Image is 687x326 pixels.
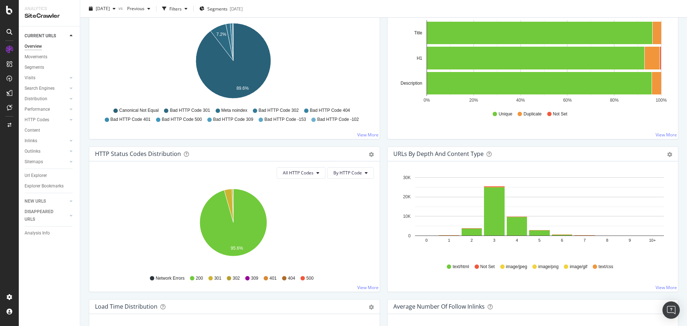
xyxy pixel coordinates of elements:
[393,150,484,157] div: URLs by Depth and Content Type
[25,182,64,190] div: Explorer Bookmarks
[214,275,221,281] span: 301
[327,167,374,179] button: By HTTP Code
[317,117,359,123] span: Bad HTTP Code -102
[162,117,202,123] span: Bad HTTP Code 500
[403,214,411,219] text: 10K
[357,284,379,291] a: View More
[25,137,68,145] a: Inlinks
[561,238,563,242] text: 6
[207,5,228,12] span: Segments
[25,53,47,61] div: Movements
[656,284,677,291] a: View More
[523,111,541,117] span: Duplicate
[25,148,68,155] a: Outlinks
[25,137,37,145] div: Inlinks
[570,264,587,270] span: image/gif
[414,30,423,35] text: Title
[159,3,190,14] button: Filters
[25,64,44,71] div: Segments
[95,303,157,310] div: Load Time Distribution
[25,229,75,237] a: Analysis Info
[25,172,47,179] div: Url Explorer
[553,111,567,117] span: Not Set
[119,107,159,114] span: Canonical Not Equal
[25,43,42,50] div: Overview
[649,238,656,242] text: 10+
[448,238,450,242] text: 1
[498,111,512,117] span: Unique
[25,198,46,205] div: NEW URLS
[333,170,362,176] span: By HTTP Code
[629,238,631,242] text: 9
[656,98,667,103] text: 100%
[264,117,306,123] span: Bad HTTP Code -153
[25,106,50,113] div: Performance
[213,117,253,123] span: Bad HTTP Code 309
[196,3,246,14] button: Segments[DATE]
[25,12,74,20] div: SiteCrawler
[610,98,619,103] text: 80%
[516,98,525,103] text: 40%
[310,107,350,114] span: Bad HTTP Code 404
[403,175,411,180] text: 30K
[667,152,672,157] div: gear
[25,85,68,92] a: Search Engines
[424,98,430,103] text: 0%
[25,53,75,61] a: Movements
[230,5,243,12] div: [DATE]
[25,32,56,40] div: CURRENT URLS
[25,32,68,40] a: CURRENT URLS
[25,116,68,124] a: HTTP Codes
[25,95,68,103] a: Distribution
[25,229,50,237] div: Analysis Info
[124,3,153,14] button: Previous
[233,275,240,281] span: 302
[25,6,74,12] div: Analytics
[124,5,144,12] span: Previous
[516,238,518,242] text: 4
[216,32,226,37] text: 7.2%
[25,182,75,190] a: Explorer Bookmarks
[25,198,68,205] a: NEW URLS
[453,264,469,270] span: text/html
[584,238,586,242] text: 7
[393,20,670,104] svg: A chart.
[170,107,210,114] span: Bad HTTP Code 301
[25,127,40,134] div: Content
[25,127,75,134] a: Content
[662,301,680,319] div: Open Intercom Messenger
[277,167,325,179] button: All HTTP Codes
[237,86,249,91] text: 89.6%
[369,305,374,310] div: gear
[425,238,428,242] text: 0
[86,3,118,14] button: [DATE]
[25,148,40,155] div: Outlinks
[393,303,485,310] div: Average Number of Follow Inlinks
[25,208,68,223] a: DISAPPEARED URLS
[306,275,314,281] span: 500
[96,5,110,12] span: 2025 Oct. 13th
[231,246,243,251] text: 95.6%
[169,5,182,12] div: Filters
[269,275,277,281] span: 401
[538,238,540,242] text: 5
[111,117,151,123] span: Bad HTTP Code 401
[417,56,423,61] text: H1
[283,170,314,176] span: All HTTP Codes
[563,98,572,103] text: 60%
[95,20,371,104] svg: A chart.
[403,194,411,199] text: 20K
[480,264,495,270] span: Not Set
[538,264,558,270] span: image/png
[95,150,181,157] div: HTTP Status Codes Distribution
[259,107,299,114] span: Bad HTTP Code 302
[25,64,75,71] a: Segments
[656,132,677,138] a: View More
[25,74,68,82] a: Visits
[506,264,527,270] span: image/jpeg
[221,107,247,114] span: Meta noindex
[393,173,670,257] svg: A chart.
